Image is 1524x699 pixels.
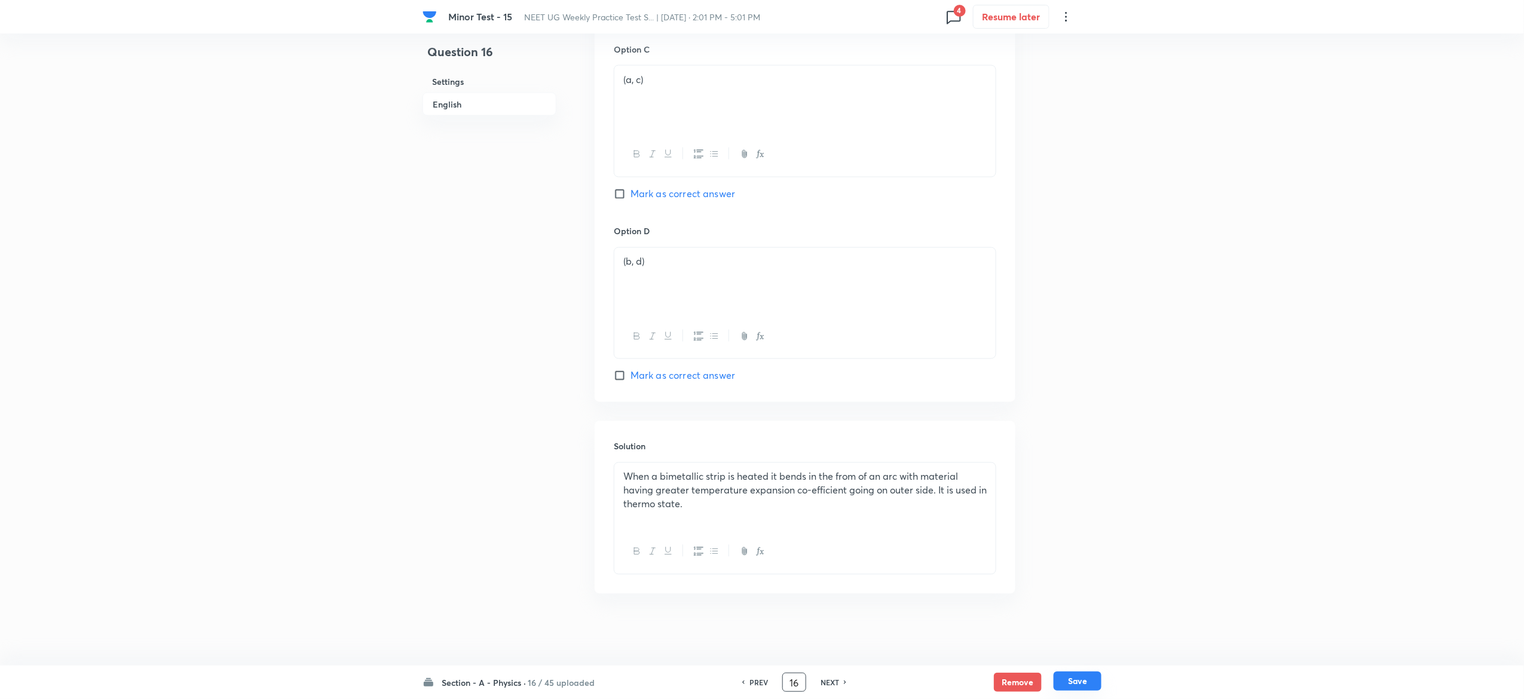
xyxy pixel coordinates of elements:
h6: Option D [614,225,996,238]
span: Mark as correct answer [631,369,735,383]
button: Save [1054,672,1101,691]
h6: Settings [423,70,556,93]
h6: Option C [614,43,996,56]
button: Remove [994,673,1042,692]
span: Mark as correct answer [631,187,735,201]
h6: PREV [749,677,768,688]
button: Resume later [973,5,1049,29]
h6: NEXT [821,677,839,688]
img: Company Logo [423,10,437,24]
a: Company Logo [423,10,439,24]
h4: Question 16 [423,43,556,70]
p: (b, d) [623,255,987,269]
span: Minor Test - 15 [449,10,513,23]
h6: Section - A - Physics · [442,676,526,689]
p: (a, c) [623,73,987,87]
span: NEET UG Weekly Practice Test S... | [DATE] · 2:01 PM - 5:01 PM [525,11,761,23]
h6: English [423,93,556,116]
h6: 16 / 45 uploaded [528,676,595,689]
p: When a bimetallic strip is heated it bends in the from of an arc with material having greater tem... [623,470,987,511]
span: 4 [954,5,966,17]
h6: Solution [614,440,996,453]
